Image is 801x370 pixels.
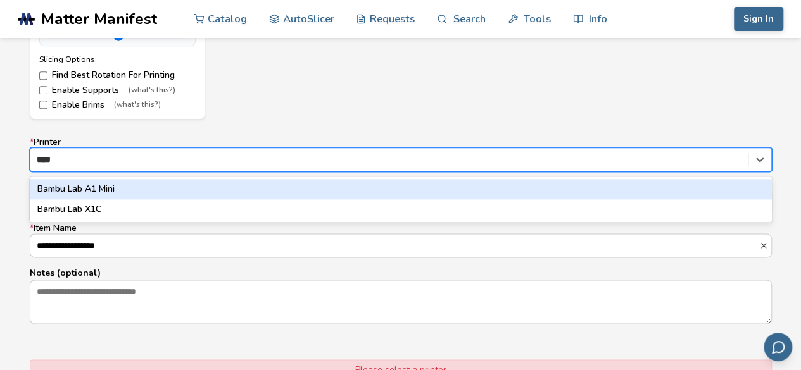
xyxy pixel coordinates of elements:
label: Enable Supports [39,85,196,96]
label: Item Name [30,223,772,257]
button: *Item Name [759,241,771,250]
input: Enable Supports(what's this?) [39,86,47,94]
button: Send feedback via email [764,333,792,361]
input: *PrinterBambu Lab A1 MiniBambu Lab X1C [37,154,61,164]
span: Matter Manifest [41,10,157,28]
input: Enable Brims(what's this?) [39,101,47,109]
span: (what's this?) [114,101,161,109]
span: (what's this?) [129,86,175,95]
div: Bambu Lab A1 Mini [30,179,772,199]
label: Printer [30,137,772,171]
p: Notes (optional) [30,266,772,280]
div: Bambu Lab X1C [30,199,772,219]
button: Sign In [734,7,783,31]
div: Slicing Options: [39,55,196,64]
textarea: Notes (optional) [30,280,771,323]
label: Enable Brims [39,100,196,110]
label: Find Best Rotation For Printing [39,70,196,80]
input: Find Best Rotation For Printing [39,71,47,80]
input: *Item Name [30,234,759,257]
